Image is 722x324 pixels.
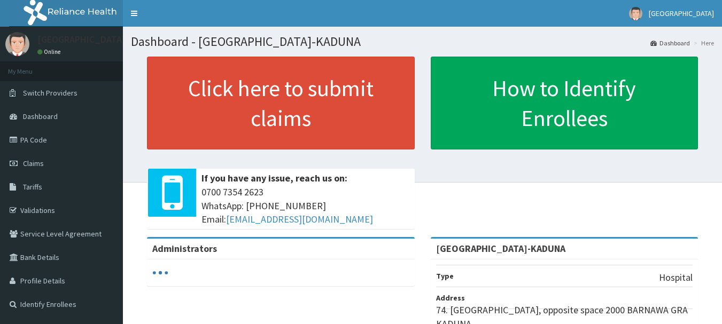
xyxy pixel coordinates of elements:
span: [GEOGRAPHIC_DATA] [649,9,714,18]
a: Click here to submit claims [147,57,415,149]
span: 0700 7354 2623 WhatsApp: [PHONE_NUMBER] Email: [201,185,409,226]
h1: Dashboard - [GEOGRAPHIC_DATA]-KADUNA [131,35,714,49]
span: Dashboard [23,112,58,121]
b: Address [436,293,465,303]
svg: audio-loading [152,265,168,281]
span: Claims [23,159,44,168]
span: Tariffs [23,182,42,192]
strong: [GEOGRAPHIC_DATA]-KADUNA [436,242,565,255]
p: [GEOGRAPHIC_DATA] [37,35,126,44]
span: Switch Providers [23,88,77,98]
b: Administrators [152,242,217,255]
a: Online [37,48,63,56]
img: User Image [5,32,29,56]
b: If you have any issue, reach us on: [201,172,347,184]
img: User Image [629,7,642,20]
li: Here [691,38,714,48]
p: Hospital [659,271,693,285]
b: Type [436,271,454,281]
a: [EMAIL_ADDRESS][DOMAIN_NAME] [226,213,373,225]
a: How to Identify Enrollees [431,57,698,149]
a: Dashboard [650,38,690,48]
